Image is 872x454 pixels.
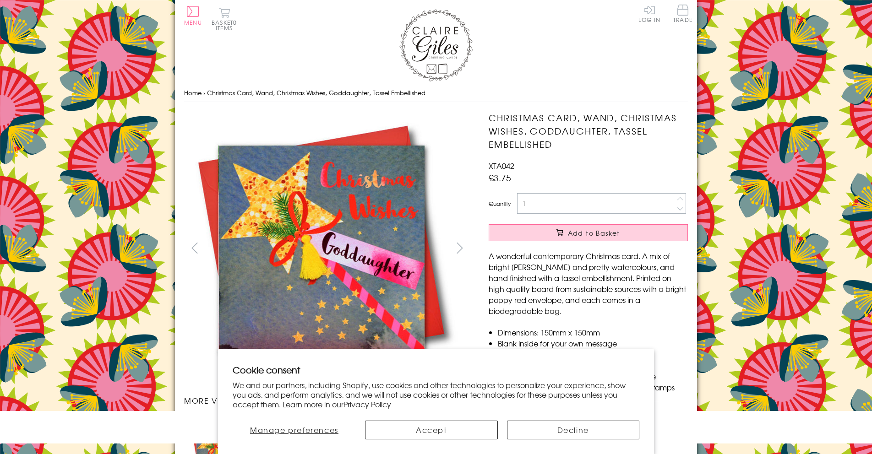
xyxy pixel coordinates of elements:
button: Decline [507,421,640,439]
li: Dimensions: 150mm x 150mm [498,327,688,338]
a: Home [184,88,202,97]
img: Christmas Card, Wand, Christmas Wishes, Goddaughter, Tassel Embellished [470,111,745,386]
li: Blank inside for your own message [498,338,688,349]
button: next [450,238,470,258]
span: › [203,88,205,97]
h2: Cookie consent [233,363,639,376]
button: Accept [365,421,498,439]
span: Trade [673,5,692,22]
p: A wonderful contemporary Christmas card. A mix of bright [PERSON_NAME] and pretty watercolours, a... [489,250,688,316]
h3: More views [184,395,470,406]
a: Log In [638,5,660,22]
button: Manage preferences [233,421,356,439]
button: prev [184,238,205,258]
span: Christmas Card, Wand, Christmas Wishes, Goddaughter, Tassel Embellished [207,88,425,97]
img: Claire Giles Greetings Cards [399,9,473,81]
button: Menu [184,6,202,25]
label: Quantity [489,200,511,208]
p: We and our partners, including Shopify, use cookies and other technologies to personalize your ex... [233,380,639,409]
span: £3.75 [489,171,511,184]
span: Menu [184,18,202,27]
button: Add to Basket [489,224,688,241]
span: XTA042 [489,160,514,171]
nav: breadcrumbs [184,84,688,103]
h1: Christmas Card, Wand, Christmas Wishes, Goddaughter, Tassel Embellished [489,111,688,151]
a: Trade [673,5,692,24]
span: Manage preferences [250,424,338,435]
a: Privacy Policy [343,399,391,410]
img: Christmas Card, Wand, Christmas Wishes, Goddaughter, Tassel Embellished [184,111,459,385]
span: 0 items [216,18,237,32]
button: Basket0 items [212,7,237,31]
span: Add to Basket [568,228,620,238]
